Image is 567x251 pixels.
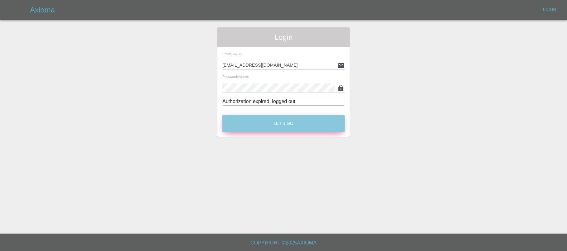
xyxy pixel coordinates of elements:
[30,5,55,15] h5: Axioma
[5,239,562,247] h6: Copyright © 2025 Axioma
[237,76,249,78] small: (required)
[540,5,560,15] a: Login
[222,32,345,42] span: Login
[222,52,242,56] span: Email
[231,53,242,56] small: (required)
[222,75,249,78] span: Password
[222,98,345,105] div: Authorization expired, logged out
[222,115,345,132] button: Let's Go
